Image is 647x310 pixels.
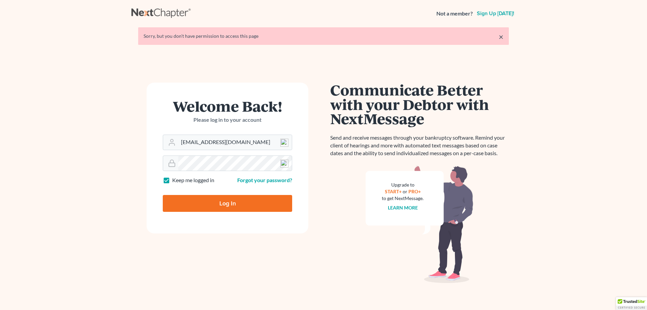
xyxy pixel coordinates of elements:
img: nextmessage_bg-59042aed3d76b12b5cd301f8e5b87938c9018125f34e5fa2b7a6b67550977c72.svg [366,165,473,283]
img: npw-badge-icon-locked.svg [280,139,288,147]
input: Log In [163,195,292,212]
a: Learn more [388,205,418,210]
a: × [499,33,503,41]
a: Forgot your password? [237,177,292,183]
strong: Not a member? [436,10,473,18]
p: Send and receive messages through your bankruptcy software. Remind your client of hearings and mo... [330,134,509,157]
div: Upgrade to [382,181,424,188]
p: Please log in to your account [163,116,292,124]
span: or [403,189,407,194]
div: to get NextMessage. [382,195,424,202]
div: TrustedSite Certified [616,297,647,310]
a: START+ [385,189,402,194]
h1: Communicate Better with your Debtor with NextMessage [330,83,509,126]
a: Sign up [DATE]! [475,11,516,16]
label: Keep me logged in [172,176,214,184]
img: npw-badge-icon-locked.svg [280,160,288,168]
a: PRO+ [408,189,421,194]
input: Email Address [178,135,292,150]
h1: Welcome Back! [163,99,292,113]
div: Sorry, but you don't have permission to access this page [144,33,503,39]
